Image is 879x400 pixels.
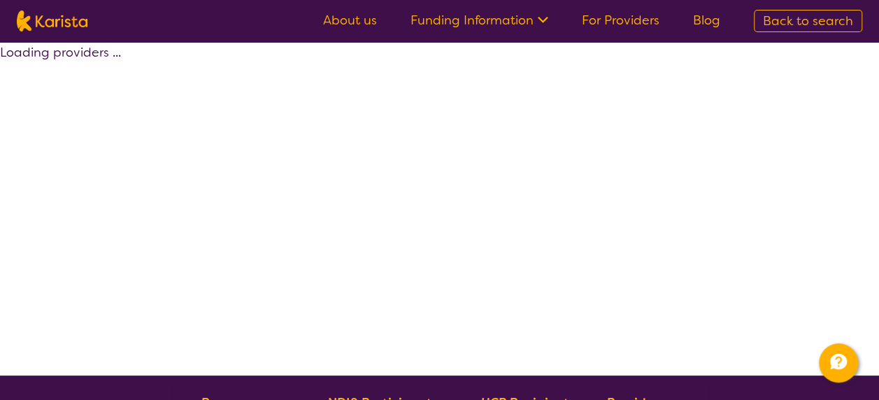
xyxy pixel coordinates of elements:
button: Channel Menu [819,343,858,383]
a: For Providers [582,12,659,29]
span: Back to search [763,13,853,29]
a: Blog [693,12,720,29]
img: Karista logo [17,10,87,31]
a: Back to search [754,10,862,32]
a: About us [323,12,377,29]
a: Funding Information [410,12,548,29]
